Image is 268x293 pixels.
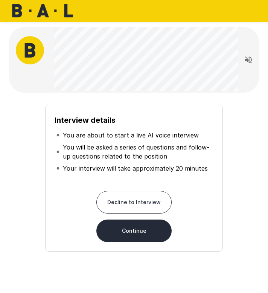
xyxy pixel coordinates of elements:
p: You are about to start a live AI voice interview [63,131,199,140]
img: bal_avatar.png [16,36,44,64]
button: Decline to Interview [96,191,172,214]
p: Your interview will take approximately 20 minutes [63,164,208,173]
p: You will be asked a series of questions and follow-up questions related to the position [63,143,212,161]
button: Read questions aloud [241,52,256,67]
button: Continue [96,220,172,242]
b: Interview details [55,116,116,125]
